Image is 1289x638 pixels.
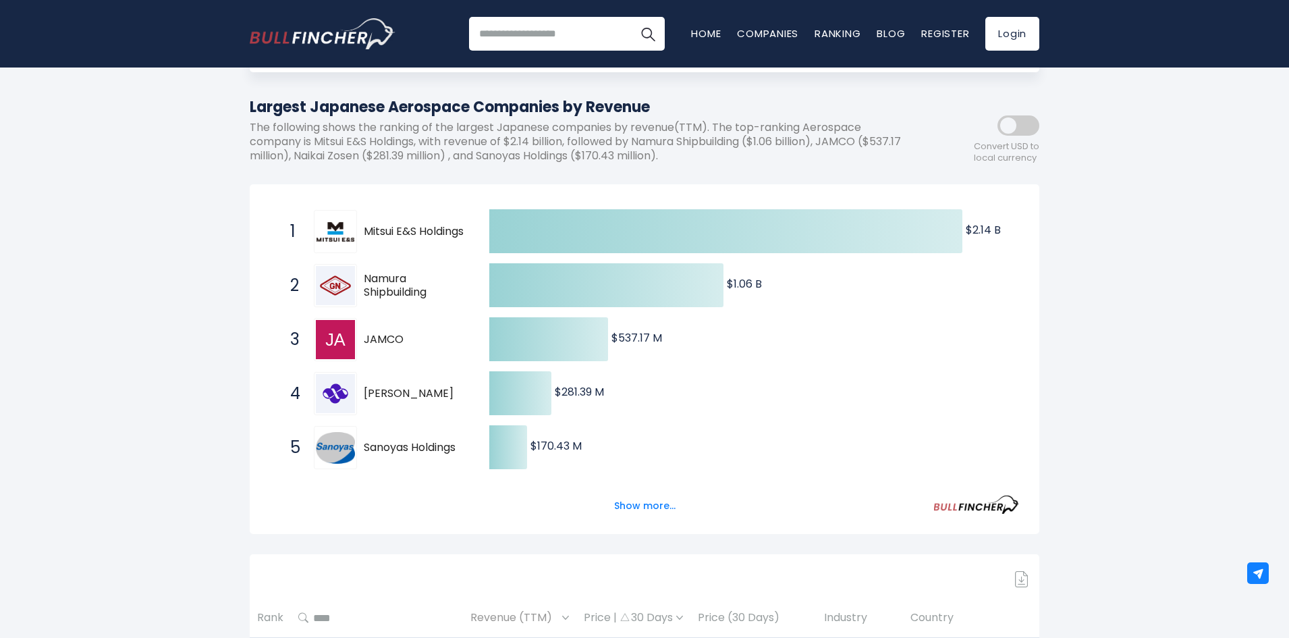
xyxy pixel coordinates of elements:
span: 4 [283,382,297,405]
a: Ranking [815,26,860,41]
button: Search [631,17,665,51]
text: $281.39 M [555,384,604,400]
span: Mitsui E&S Holdings [364,225,466,239]
a: Go to homepage [250,18,395,49]
img: Namura Shipbuilding [316,266,355,305]
span: 3 [283,328,297,351]
img: JAMCO [316,320,355,359]
text: $1.06 B [727,276,762,292]
img: Mitsui E&S Holdings [316,221,355,242]
span: 2 [283,274,297,297]
text: $2.14 B [966,222,1001,238]
a: Home [691,26,721,41]
span: [PERSON_NAME] [364,387,466,401]
h1: Largest Japanese Aerospace Companies by Revenue [250,96,918,118]
a: Companies [737,26,798,41]
a: Blog [877,26,905,41]
span: Namura Shipbuilding [364,272,466,300]
p: The following shows the ranking of the largest Japanese companies by revenue(TTM). The top-rankin... [250,121,918,163]
button: Show more... [606,495,684,517]
span: Sanoyas Holdings [364,441,466,455]
th: Rank [250,598,291,638]
img: Sanoyas Holdings [316,432,355,464]
text: $170.43 M [530,438,582,454]
th: Industry [817,598,903,638]
div: Price | 30 Days [584,611,683,625]
th: Price (30 Days) [690,598,817,638]
span: 1 [283,220,297,243]
span: 5 [283,436,297,459]
img: Naikai Zosen [316,374,355,413]
a: Login [985,17,1039,51]
text: $537.17 M [611,330,662,346]
img: Bullfincher logo [250,18,395,49]
a: Register [921,26,969,41]
span: Convert USD to local currency [974,141,1039,164]
span: JAMCO [364,333,466,347]
span: Revenue (TTM) [470,608,559,629]
th: Country [903,598,1039,638]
